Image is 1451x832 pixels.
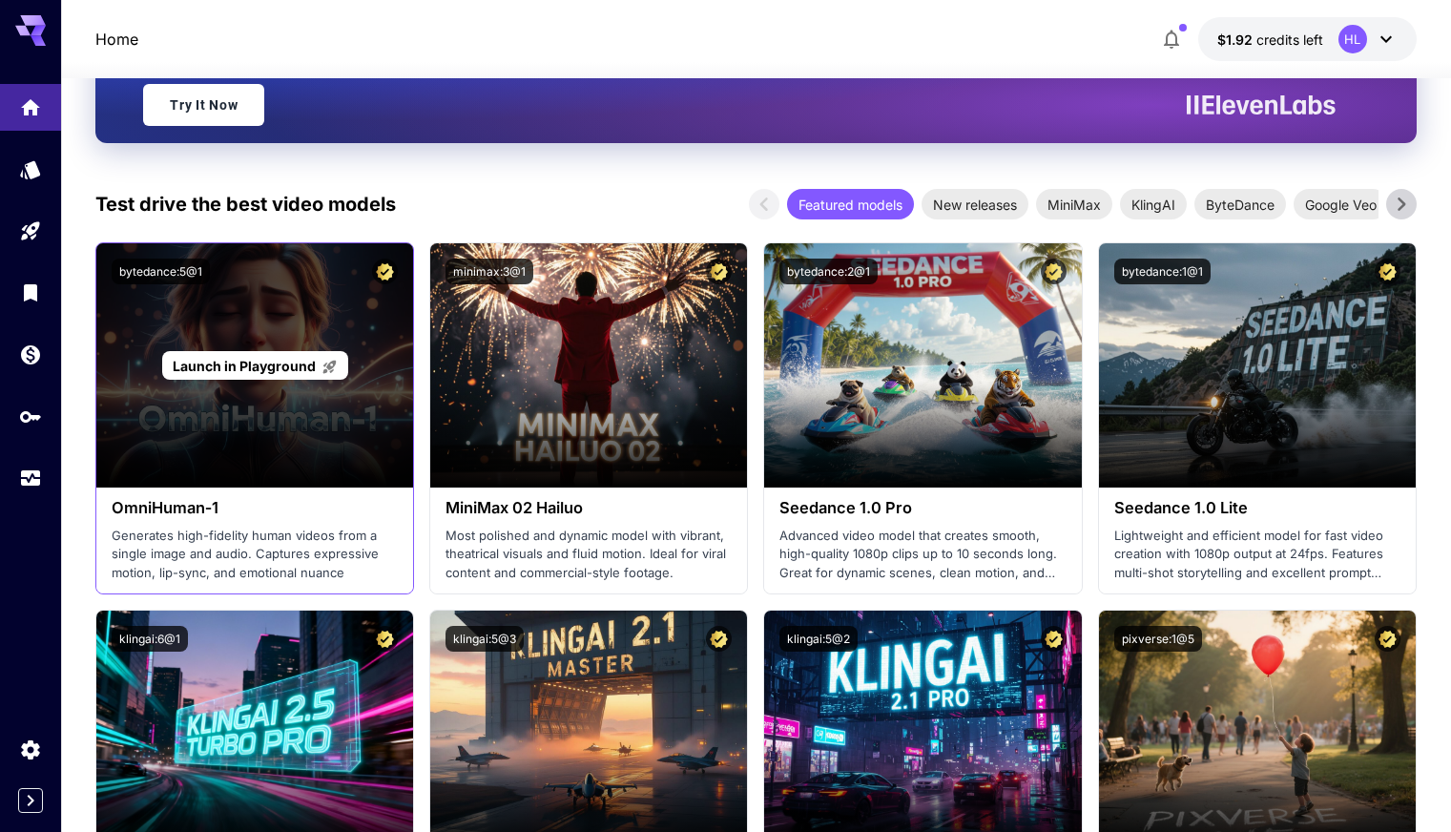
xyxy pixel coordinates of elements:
[112,626,188,652] button: klingai:6@1
[922,195,1028,215] span: New releases
[1114,527,1400,583] p: Lightweight and efficient model for fast video creation with 1080p output at 24fps. Features mult...
[19,343,42,366] div: Wallet
[764,243,1081,488] img: alt
[1036,195,1112,215] span: MiniMax
[446,527,732,583] p: Most polished and dynamic model with vibrant, theatrical visuals and fluid motion. Ideal for vira...
[19,157,42,181] div: Models
[1198,17,1417,61] button: $1.9209HL
[1217,31,1256,48] span: $1.92
[779,259,878,284] button: bytedance:2@1
[173,358,316,374] span: Launch in Playground
[1099,243,1416,488] img: alt
[1114,259,1211,284] button: bytedance:1@1
[1217,30,1323,50] div: $1.9209
[1114,626,1202,652] button: pixverse:1@5
[112,499,398,517] h3: OmniHuman‑1
[95,28,138,51] a: Home
[1338,25,1367,53] div: HL
[162,351,348,381] a: Launch in Playground
[18,788,43,813] button: Expand sidebar
[1294,189,1388,219] div: Google Veo
[1194,189,1286,219] div: ByteDance
[95,28,138,51] nav: breadcrumb
[430,243,747,488] img: alt
[446,626,524,652] button: klingai:5@3
[1041,626,1067,652] button: Certified Model – Vetted for best performance and includes a commercial license.
[779,499,1066,517] h3: Seedance 1.0 Pro
[779,527,1066,583] p: Advanced video model that creates smooth, high-quality 1080p clips up to 10 seconds long. Great f...
[19,281,42,304] div: Library
[706,626,732,652] button: Certified Model – Vetted for best performance and includes a commercial license.
[112,259,210,284] button: bytedance:5@1
[19,90,42,114] div: Home
[1120,195,1187,215] span: KlingAI
[1120,189,1187,219] div: KlingAI
[372,626,398,652] button: Certified Model – Vetted for best performance and includes a commercial license.
[19,219,42,243] div: Playground
[1041,259,1067,284] button: Certified Model – Vetted for best performance and includes a commercial license.
[706,259,732,284] button: Certified Model – Vetted for best performance and includes a commercial license.
[19,405,42,428] div: API Keys
[95,190,396,218] p: Test drive the best video models
[922,189,1028,219] div: New releases
[1036,189,1112,219] div: MiniMax
[19,738,42,761] div: Settings
[1194,195,1286,215] span: ByteDance
[446,259,533,284] button: minimax:3@1
[446,499,732,517] h3: MiniMax 02 Hailuo
[1294,195,1388,215] span: Google Veo
[1114,499,1400,517] h3: Seedance 1.0 Lite
[112,527,398,583] p: Generates high-fidelity human videos from a single image and audio. Captures expressive motion, l...
[787,189,914,219] div: Featured models
[19,467,42,490] div: Usage
[779,626,858,652] button: klingai:5@2
[372,259,398,284] button: Certified Model – Vetted for best performance and includes a commercial license.
[787,195,914,215] span: Featured models
[1256,31,1323,48] span: credits left
[1375,259,1400,284] button: Certified Model – Vetted for best performance and includes a commercial license.
[143,84,264,126] a: Try It Now
[1375,626,1400,652] button: Certified Model – Vetted for best performance and includes a commercial license.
